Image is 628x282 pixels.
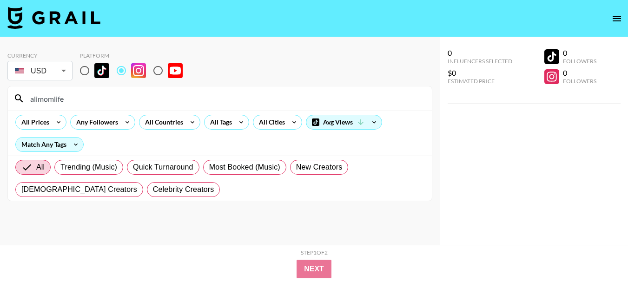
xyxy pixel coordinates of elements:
button: Next [297,260,331,278]
img: TikTok [94,63,109,78]
div: Followers [563,78,596,85]
div: All Countries [139,115,185,129]
span: Trending (Music) [60,162,117,173]
div: $0 [448,68,512,78]
span: [DEMOGRAPHIC_DATA] Creators [21,184,137,195]
button: open drawer [608,9,626,28]
div: Currency [7,52,73,59]
span: Celebrity Creators [153,184,214,195]
img: YouTube [168,63,183,78]
div: 0 [448,48,512,58]
div: All Tags [205,115,234,129]
div: All Cities [253,115,287,129]
div: 0 [563,68,596,78]
span: Most Booked (Music) [209,162,280,173]
div: Platform [80,52,190,59]
div: Influencers Selected [448,58,512,65]
div: Step 1 of 2 [301,249,328,256]
div: Followers [563,58,596,65]
div: Estimated Price [448,78,512,85]
span: All [36,162,45,173]
div: Avg Views [306,115,382,129]
img: Instagram [131,63,146,78]
div: All Prices [16,115,51,129]
iframe: Drift Widget Chat Controller [582,236,617,271]
span: New Creators [296,162,343,173]
div: Match Any Tags [16,138,83,151]
div: USD [9,63,71,79]
div: Any Followers [71,115,120,129]
img: Grail Talent [7,7,100,29]
span: Quick Turnaround [133,162,193,173]
div: 0 [563,48,596,58]
input: Search by User Name [25,91,426,106]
